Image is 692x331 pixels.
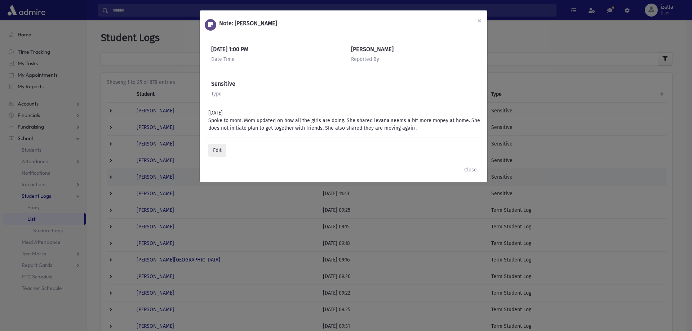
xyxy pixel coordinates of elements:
[219,19,277,33] h6: Note: [PERSON_NAME]
[211,90,476,98] div: Type
[208,144,226,157] button: Edit
[211,55,336,63] div: Date Time
[208,109,482,132] div: [DATE] Spoke to mom. Mom updated on how all the girls are doing. She shared levana seems a bit mo...
[211,46,336,53] h6: [DATE] 1:00 PM
[351,55,476,63] div: Reported By
[471,10,487,31] button: Close
[351,46,476,53] h6: [PERSON_NAME]
[477,15,482,26] span: ×
[211,80,476,87] h6: Sensitive
[460,163,482,176] button: Close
